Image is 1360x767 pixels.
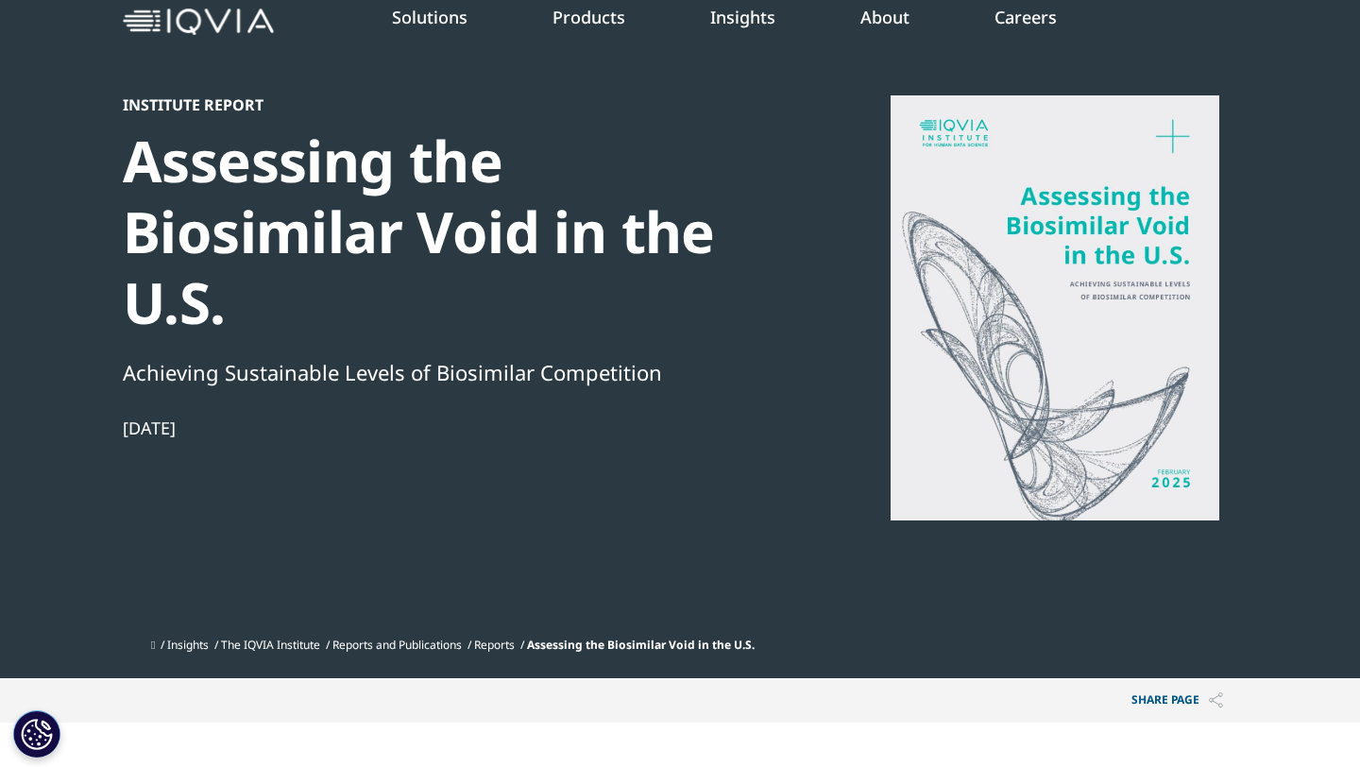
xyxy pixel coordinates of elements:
[332,637,462,653] a: Reports and Publications
[1117,678,1237,723] button: Share PAGEShare PAGE
[552,6,625,28] a: Products
[123,126,771,338] div: Assessing the Biosimilar Void in the U.S.
[1117,678,1237,723] p: Share PAGE
[474,637,515,653] a: Reports
[1209,692,1223,708] img: Share PAGE
[994,6,1057,28] a: Careers
[392,6,467,28] a: Solutions
[13,710,60,758] button: Cookies Settings
[167,637,209,653] a: Insights
[860,6,909,28] a: About
[221,637,320,653] a: The IQVIA Institute
[527,637,755,653] span: Assessing the Biosimilar Void in the U.S.
[123,95,771,114] div: Institute Report
[123,356,771,388] div: Achieving Sustainable Levels of Biosimilar Competition
[123,9,274,36] img: IQVIA Healthcare Information Technology and Pharma Clinical Research Company
[123,417,771,439] div: [DATE]
[710,6,775,28] a: Insights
